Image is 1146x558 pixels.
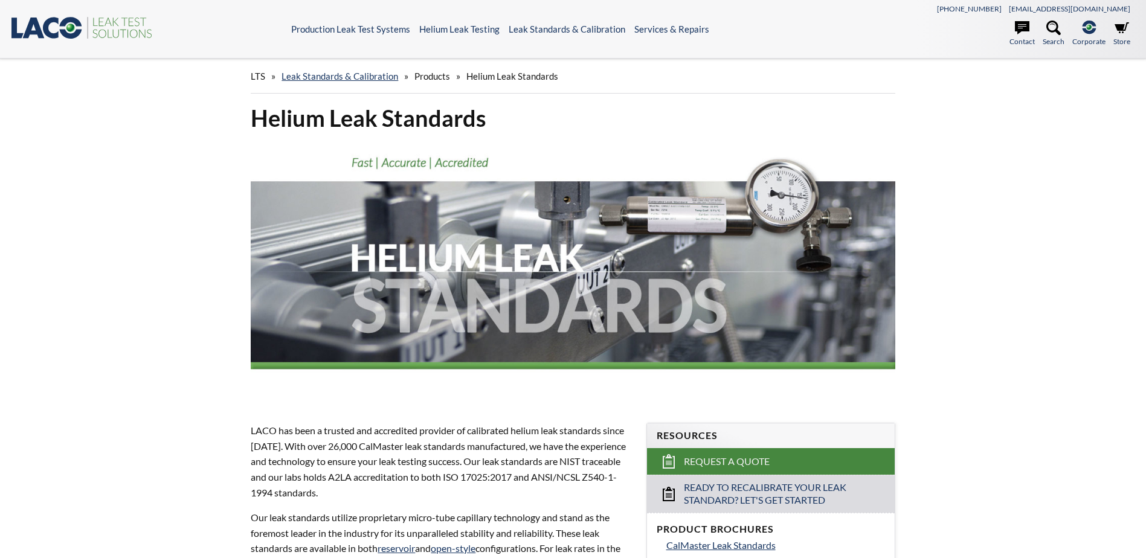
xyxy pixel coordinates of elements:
[466,71,558,82] span: Helium Leak Standards
[657,429,885,442] h4: Resources
[378,542,415,554] a: reservoir
[666,539,776,551] span: CalMaster Leak Standards
[282,71,398,82] a: Leak Standards & Calibration
[251,423,631,500] p: LACO has been a trusted and accredited provider of calibrated helium leak standards since [DATE]....
[1009,4,1130,13] a: [EMAIL_ADDRESS][DOMAIN_NAME]
[657,523,885,536] h4: Product Brochures
[431,542,475,554] a: open-style
[1113,21,1130,47] a: Store
[666,537,885,553] a: CalMaster Leak Standards
[251,59,895,94] div: » » »
[251,143,895,400] img: Helium Leak Standards header
[1072,36,1106,47] span: Corporate
[251,103,895,133] h1: Helium Leak Standards
[684,481,859,507] span: Ready to Recalibrate Your Leak Standard? Let's Get Started
[414,71,450,82] span: Products
[1043,21,1064,47] a: Search
[647,448,895,475] a: Request a Quote
[647,475,895,513] a: Ready to Recalibrate Your Leak Standard? Let's Get Started
[634,24,709,34] a: Services & Repairs
[251,71,265,82] span: LTS
[509,24,625,34] a: Leak Standards & Calibration
[291,24,410,34] a: Production Leak Test Systems
[1009,21,1035,47] a: Contact
[419,24,500,34] a: Helium Leak Testing
[684,455,770,468] span: Request a Quote
[937,4,1002,13] a: [PHONE_NUMBER]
